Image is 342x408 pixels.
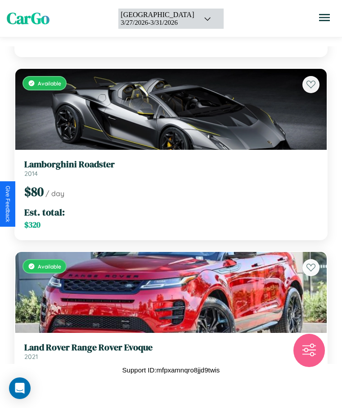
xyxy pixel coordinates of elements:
div: 3 / 27 / 2026 - 3 / 31 / 2026 [121,19,194,27]
span: CarGo [7,8,49,29]
h3: Lamborghini Roadster [24,159,318,170]
span: $ 80 [24,183,44,200]
span: Available [38,263,61,270]
span: / day [45,189,64,198]
span: Est. total: [24,206,65,219]
div: Open Intercom Messenger [9,377,31,399]
a: Land Rover Range Rover Evoque2021 [24,342,318,361]
div: Give Feedback [4,186,11,222]
span: Available [38,80,61,87]
h3: Land Rover Range Rover Evoque [24,342,318,353]
a: Lamborghini Roadster2014 [24,159,318,178]
p: Support ID: mfpxamnqro8jjd9twis [122,364,220,376]
span: 2021 [24,353,38,361]
span: 2014 [24,170,38,178]
div: [GEOGRAPHIC_DATA] [121,11,194,19]
span: $ 320 [24,220,40,230]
